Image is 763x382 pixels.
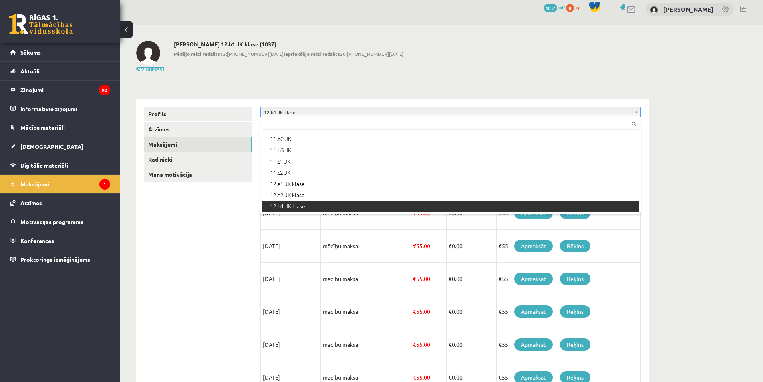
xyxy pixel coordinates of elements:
[262,167,639,178] div: 11.c2 JK
[262,145,639,156] div: 11.b3 JK
[262,178,639,190] div: 12.a1 JK klase
[262,201,639,212] div: 12.b1 JK klase
[262,190,639,201] div: 12.a2 JK klase
[262,133,639,145] div: 11.b2 JK
[262,156,639,167] div: 11.c1 JK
